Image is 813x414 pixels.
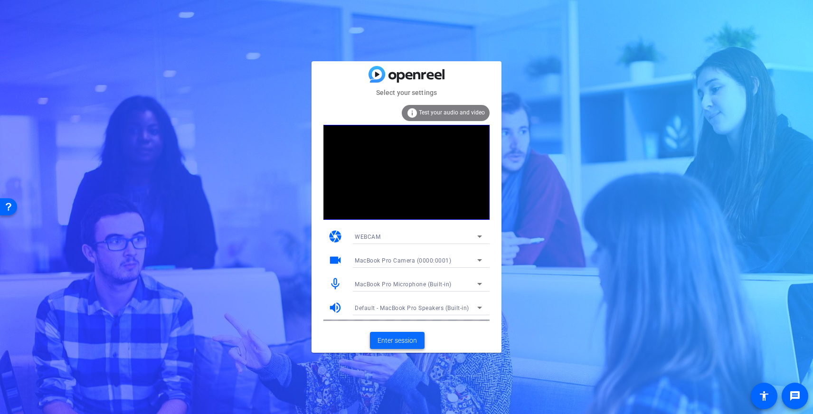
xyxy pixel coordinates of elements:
mat-card-subtitle: Select your settings [312,87,501,98]
mat-icon: volume_up [328,301,342,315]
img: blue-gradient.svg [369,66,444,83]
span: Test your audio and video [419,109,485,116]
mat-icon: accessibility [758,390,770,402]
span: MacBook Pro Camera (0000:0001) [355,257,451,264]
mat-icon: videocam [328,253,342,267]
mat-icon: message [789,390,801,402]
mat-icon: info [406,107,418,119]
button: Enter session [370,332,425,349]
span: WEBCAM [355,234,380,240]
span: Default - MacBook Pro Speakers (Built-in) [355,305,469,311]
mat-icon: mic_none [328,277,342,291]
span: MacBook Pro Microphone (Built-in) [355,281,452,288]
mat-icon: camera [328,229,342,244]
span: Enter session [378,336,417,346]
